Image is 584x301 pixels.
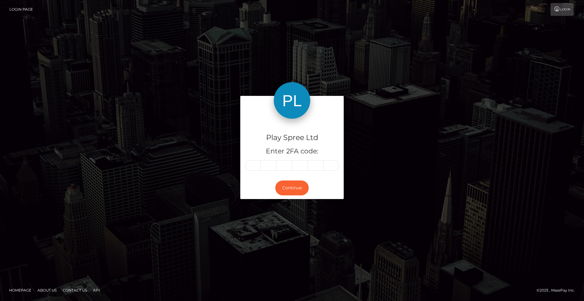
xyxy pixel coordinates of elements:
h4: Play Spree Ltd [245,132,339,143]
div: © 2025 , MassPay Inc. [537,287,579,294]
a: API [91,285,102,295]
a: Contact Us [60,285,89,295]
img: Play Spree Ltd [274,82,310,119]
button: Continue [275,180,309,195]
a: Login [551,3,574,16]
a: Homepage [7,285,34,295]
a: About Us [35,285,59,295]
a: Login Page [9,3,33,16]
h5: Enter 2FA code: [245,147,339,156]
